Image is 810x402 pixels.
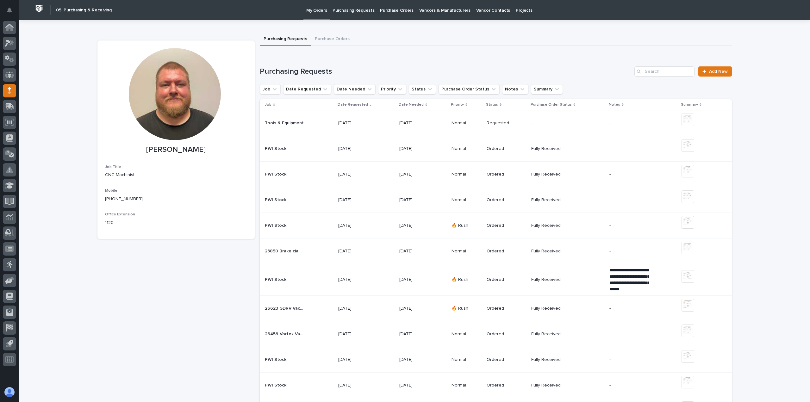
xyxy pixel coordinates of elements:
a: Add New [698,66,732,77]
h1: Purchasing Requests [260,67,632,76]
p: Ordered [487,197,526,203]
p: [DATE] [399,277,439,282]
p: Fully Received [531,145,562,152]
a: [PHONE_NUMBER] [105,197,143,201]
p: Fully Received [531,247,562,254]
span: Mobile [105,189,117,193]
p: [DATE] [399,121,439,126]
p: 26459 Vortex Vac Lifter [265,330,306,337]
button: Job [260,84,281,94]
div: Search [634,66,695,77]
p: Normal [452,357,482,362]
p: Normal [452,121,482,126]
p: [DATE] [338,277,378,282]
p: [DATE] [399,249,439,254]
p: Tools & Equipment [265,119,305,126]
p: - [609,331,649,337]
tr: PWI StockPWI Stock [DATE][DATE]NormalOrderedFully ReceivedFully Received - [260,372,732,398]
p: Requested [487,121,526,126]
p: - [609,172,649,177]
p: 🔥 Rush [452,223,482,228]
p: - [609,121,649,126]
button: Date Requested [283,84,331,94]
button: Summary [531,84,563,94]
p: Fully Received [531,330,562,337]
p: - [609,357,649,362]
p: Ordered [487,249,526,254]
tr: 23850 Brake clamp blocks23850 Brake clamp blocks [DATE][DATE]NormalOrderedFully ReceivedFully Rec... [260,238,732,264]
p: Fully Received [531,196,562,203]
p: - [609,249,649,254]
tr: PWI StockPWI Stock [DATE][DATE]NormalOrderedFully ReceivedFully Received - [260,347,732,372]
p: Normal [452,172,482,177]
p: [DATE] [338,121,378,126]
button: Notifications [3,4,16,17]
button: Date Needed [334,84,376,94]
p: [DATE] [399,172,439,177]
p: PWI Stock [265,222,288,228]
p: [DATE] [338,249,378,254]
p: Normal [452,249,482,254]
p: Ordered [487,277,526,282]
p: Fully Received [531,222,562,228]
tr: PWI StockPWI Stock [DATE][DATE]🔥 RushOrderedFully ReceivedFully Received **** **** **** **** ****... [260,264,732,296]
p: [DATE] [399,223,439,228]
p: [DATE] [338,383,378,388]
p: CNC Machinist [105,172,247,178]
p: Normal [452,331,482,337]
p: 🔥 Rush [452,306,482,311]
p: PWI Stock [265,381,288,388]
p: Fully Received [531,381,562,388]
p: Normal [452,383,482,388]
p: Date Needed [399,101,424,108]
button: Purchase Order Status [439,84,500,94]
p: 🔥 Rush [452,277,482,282]
p: Status [486,101,498,108]
p: 26623 GDRV Vacuum Lifter [265,305,306,311]
p: PWI Stock [265,356,288,362]
p: Normal [452,146,482,152]
span: Add New [709,69,728,74]
p: PWI Stock [265,170,288,177]
p: Ordered [487,357,526,362]
p: PWI Stock [265,145,288,152]
p: [PERSON_NAME] [105,145,247,154]
tr: PWI StockPWI Stock [DATE][DATE]NormalOrderedFully ReceivedFully Received - [260,136,732,162]
img: Workspace Logo [33,3,45,15]
p: Ordered [487,331,526,337]
p: Summary [681,101,698,108]
p: [DATE] [399,306,439,311]
p: Ordered [487,383,526,388]
p: Ordered [487,146,526,152]
button: Notes [502,84,528,94]
p: [DATE] [399,331,439,337]
p: Ordered [487,306,526,311]
span: Job Title [105,165,121,169]
p: - [609,223,649,228]
button: Status [409,84,436,94]
p: Fully Received [531,305,562,311]
p: - [531,119,534,126]
p: Notes [609,101,620,108]
button: Purchasing Requests [260,33,311,46]
button: Priority [378,84,406,94]
p: Purchase Order Status [531,101,572,108]
h2: 05. Purchasing & Receiving [56,8,112,13]
p: Ordered [487,172,526,177]
p: Fully Received [531,276,562,282]
p: 1120 [105,220,247,226]
p: [DATE] [399,357,439,362]
p: - [609,146,649,152]
p: PWI Stock [265,196,288,203]
p: Fully Received [531,170,562,177]
p: [DATE] [338,357,378,362]
p: [DATE] [338,223,378,228]
p: [DATE] [399,197,439,203]
tr: Tools & EquipmentTools & Equipment [DATE][DATE]NormalRequested-- - [260,110,732,136]
p: - [609,197,649,203]
p: [DATE] [338,197,378,203]
tr: 26623 GDRV Vacuum Lifter26623 GDRV Vacuum Lifter [DATE][DATE]🔥 RushOrderedFully ReceivedFully Rec... [260,295,732,321]
button: Purchase Orders [311,33,353,46]
p: - [609,306,649,311]
tr: PWI StockPWI Stock [DATE][DATE]🔥 RushOrderedFully ReceivedFully Received - [260,213,732,238]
